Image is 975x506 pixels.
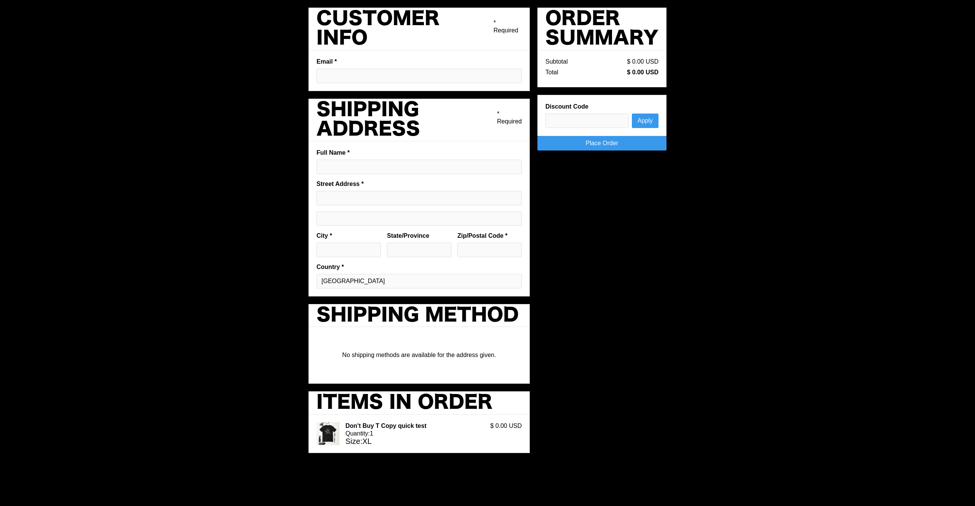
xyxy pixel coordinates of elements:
[316,101,497,139] h2: Shipping Address
[627,69,659,76] div: $ 0.00 USD
[345,430,370,437] div: Quantity:
[494,19,522,34] div: * Required
[345,437,360,445] span: Size
[497,110,522,125] div: * Required
[316,149,522,157] label: Full Name *
[545,69,558,76] div: Total
[545,103,659,110] label: Discount Code
[490,422,522,445] div: $ 0.00 USD
[316,180,522,188] label: Street Address *
[545,10,659,48] h2: Order Summary
[537,136,667,151] a: Place Order
[627,58,659,66] div: $ 0.00 USD
[316,58,522,66] label: Email *
[370,430,373,437] div: 1
[316,10,494,48] h2: Customer Info
[316,263,522,271] label: Country *
[316,211,522,226] input: Shipping address optional
[457,232,522,240] label: Zip/Postal Code *
[316,306,519,325] h2: Shipping Method
[387,232,451,240] label: State/Province
[345,422,484,430] div: Don't Buy T Copy quick test
[545,58,568,66] div: Subtotal
[316,393,492,413] h2: Items in Order
[316,232,381,240] label: City *
[362,437,371,445] span: XL
[632,114,659,128] button: Apply Discount
[315,351,523,359] div: No shipping methods are available for the address given.
[360,437,363,445] span: :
